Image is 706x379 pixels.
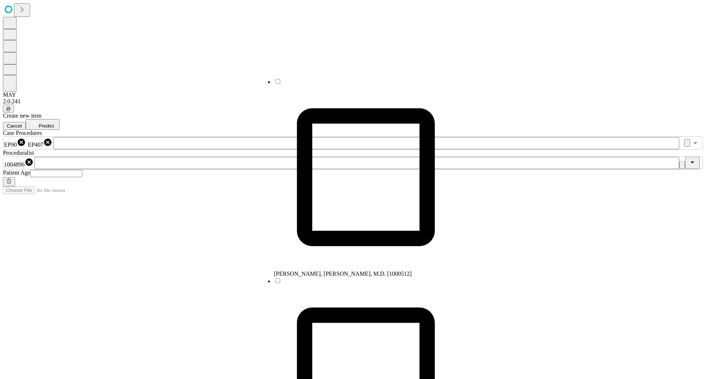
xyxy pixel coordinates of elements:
[3,150,34,156] span: Proceduralist
[4,138,26,148] div: EP90
[685,157,700,169] button: Close
[679,161,685,169] button: Clear
[26,119,60,130] button: Predict
[3,130,42,136] span: Scheduled Procedure
[3,112,42,119] span: Create new item
[274,271,412,277] span: [PERSON_NAME], [PERSON_NAME], M.D. [1000512]
[28,142,44,148] span: EP407
[6,106,11,111] span: @
[4,142,17,148] span: EP90
[3,105,14,112] button: @
[7,123,22,129] span: Cancel
[3,122,26,130] button: Cancel
[690,138,700,148] button: Open
[3,169,30,176] span: Patient Age
[39,123,54,129] span: Predict
[28,138,53,148] div: EP407
[3,92,703,98] div: MAY
[684,139,690,147] button: Clear
[3,98,703,105] div: 2.0.241
[4,161,25,168] span: 1004896
[4,158,33,168] div: 1004896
